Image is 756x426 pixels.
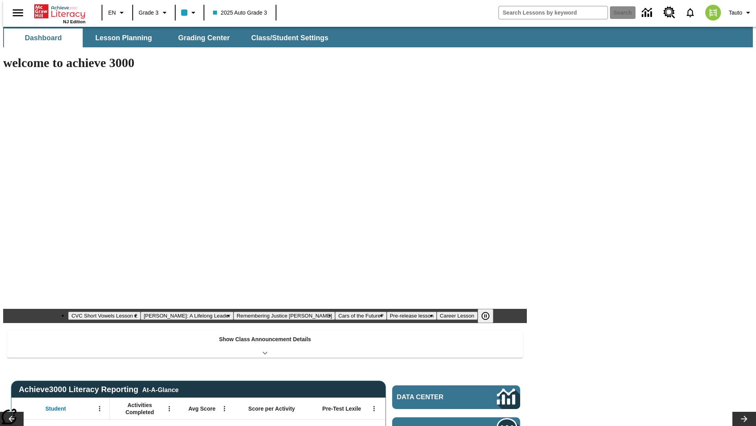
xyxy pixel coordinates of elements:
[114,402,166,416] span: Activities Completed
[3,28,335,47] div: SubNavbar
[732,412,756,426] button: Lesson carousel, Next
[233,312,335,320] button: Slide 3 Remembering Justice O'Connor
[245,28,335,47] button: Class/Student Settings
[7,331,523,358] div: Show Class Announcement Details
[3,27,753,47] div: SubNavbar
[63,19,85,24] span: NJ Edition
[659,2,680,23] a: Resource Center, Will open in new tab
[680,2,700,23] a: Notifications
[108,9,116,17] span: EN
[478,309,501,323] div: Pause
[19,385,179,394] span: Achieve3000 Literacy Reporting
[3,56,527,70] h1: welcome to achieve 3000
[397,393,471,401] span: Data Center
[165,28,243,47] button: Grading Center
[94,403,106,415] button: Open Menu
[4,28,83,47] button: Dashboard
[368,403,380,415] button: Open Menu
[68,312,140,320] button: Slide 1 CVC Short Vowels Lesson 2
[34,4,85,19] a: Home
[392,385,520,409] a: Data Center
[84,28,163,47] button: Lesson Planning
[437,312,477,320] button: Slide 6 Career Lesson
[322,405,361,412] span: Pre-Test Lexile
[139,9,159,17] span: Grade 3
[178,6,201,20] button: Class color is light blue. Change class color
[188,405,215,412] span: Avg Score
[387,312,437,320] button: Slide 5 Pre-release lesson
[729,9,742,17] span: Tauto
[248,405,295,412] span: Score per Activity
[213,9,267,17] span: 2025 Auto Grade 3
[705,5,721,21] img: avatar image
[700,2,726,23] button: Select a new avatar
[34,3,85,24] div: Home
[637,2,659,24] a: Data Center
[335,312,387,320] button: Slide 4 Cars of the Future?
[105,6,130,20] button: Language: EN, Select a language
[6,1,30,24] button: Open side menu
[45,405,66,412] span: Student
[478,309,493,323] button: Pause
[141,312,233,320] button: Slide 2 Dianne Feinstein: A Lifelong Leader
[499,6,608,19] input: search field
[726,6,756,20] button: Profile/Settings
[219,403,230,415] button: Open Menu
[142,385,178,394] div: At-A-Glance
[135,6,172,20] button: Grade: Grade 3, Select a grade
[163,403,175,415] button: Open Menu
[219,335,311,344] p: Show Class Announcement Details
